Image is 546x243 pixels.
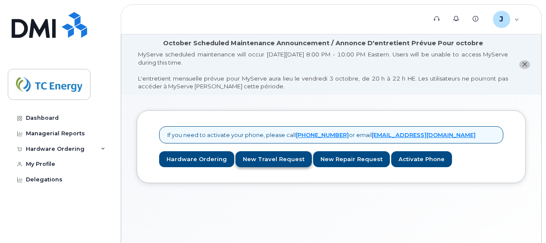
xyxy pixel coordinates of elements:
button: close notification [519,60,530,69]
a: Hardware Ordering [159,151,234,167]
p: If you need to activate your phone, please call or email [167,131,476,139]
iframe: Messenger Launcher [508,206,540,237]
a: Activate Phone [391,151,452,167]
a: New Repair Request [313,151,390,167]
div: October Scheduled Maintenance Announcement / Annonce D'entretient Prévue Pour octobre [163,39,483,48]
a: [EMAIL_ADDRESS][DOMAIN_NAME] [372,131,476,138]
div: MyServe scheduled maintenance will occur [DATE][DATE] 8:00 PM - 10:00 PM Eastern. Users will be u... [138,50,508,90]
a: [PHONE_NUMBER] [296,131,349,138]
a: New Travel Request [235,151,312,167]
